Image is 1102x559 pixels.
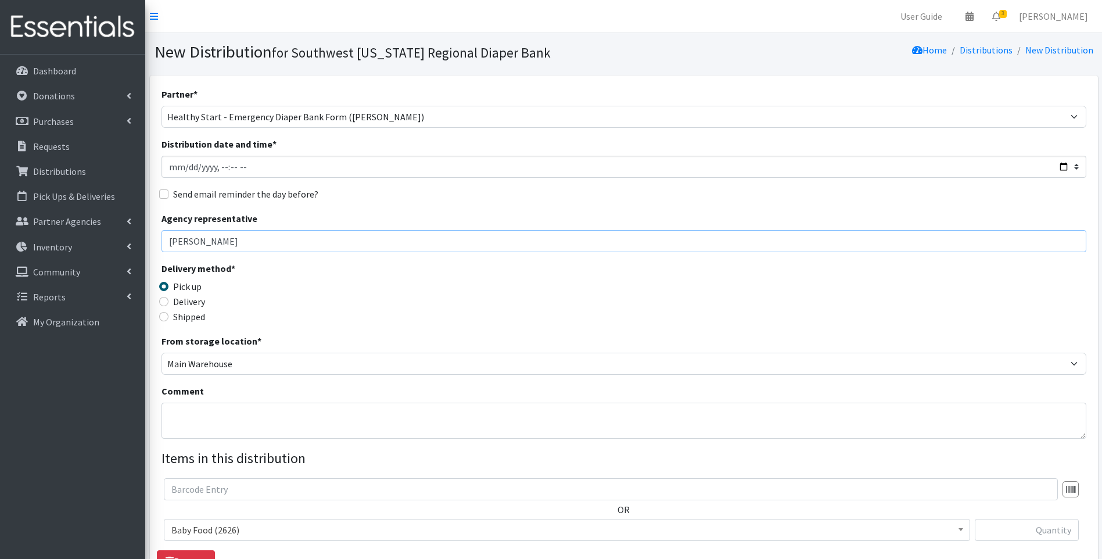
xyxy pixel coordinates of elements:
a: My Organization [5,310,141,334]
abbr: required [231,263,235,274]
label: Delivery [173,295,205,309]
a: Donations [5,84,141,107]
a: Pick Ups & Deliveries [5,185,141,208]
label: Shipped [173,310,205,324]
a: Community [5,260,141,284]
p: Pick Ups & Deliveries [33,191,115,202]
p: Purchases [33,116,74,127]
a: Reports [5,285,141,309]
a: Inventory [5,235,141,259]
a: Distributions [960,44,1013,56]
p: Distributions [33,166,86,177]
label: From storage location [161,334,261,348]
a: Partner Agencies [5,210,141,233]
p: Dashboard [33,65,76,77]
legend: Items in this distribution [161,448,1086,469]
a: [PERSON_NAME] [1010,5,1097,28]
h1: New Distribution [155,42,620,62]
span: Baby Food (2626) [171,522,963,538]
p: Partner Agencies [33,216,101,227]
span: Baby Food (2626) [164,519,970,541]
legend: Delivery method [161,261,393,279]
label: OR [618,503,630,517]
p: Community [33,266,80,278]
a: Requests [5,135,141,158]
a: User Guide [891,5,952,28]
label: Pick up [173,279,202,293]
p: My Organization [33,316,99,328]
a: Distributions [5,160,141,183]
a: 3 [983,5,1010,28]
a: New Distribution [1025,44,1093,56]
p: Inventory [33,241,72,253]
label: Distribution date and time [161,137,277,151]
a: Purchases [5,110,141,133]
abbr: required [272,138,277,150]
img: HumanEssentials [5,8,141,46]
label: Comment [161,384,204,398]
p: Requests [33,141,70,152]
a: Dashboard [5,59,141,83]
p: Reports [33,291,66,303]
p: Donations [33,90,75,102]
label: Partner [161,87,198,101]
label: Send email reminder the day before? [173,187,318,201]
abbr: required [193,88,198,100]
input: Barcode Entry [164,478,1058,500]
label: Agency representative [161,212,257,225]
input: Quantity [975,519,1079,541]
span: 3 [999,10,1007,18]
small: for Southwest [US_STATE] Regional Diaper Bank [272,44,551,61]
a: Home [912,44,947,56]
abbr: required [257,335,261,347]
